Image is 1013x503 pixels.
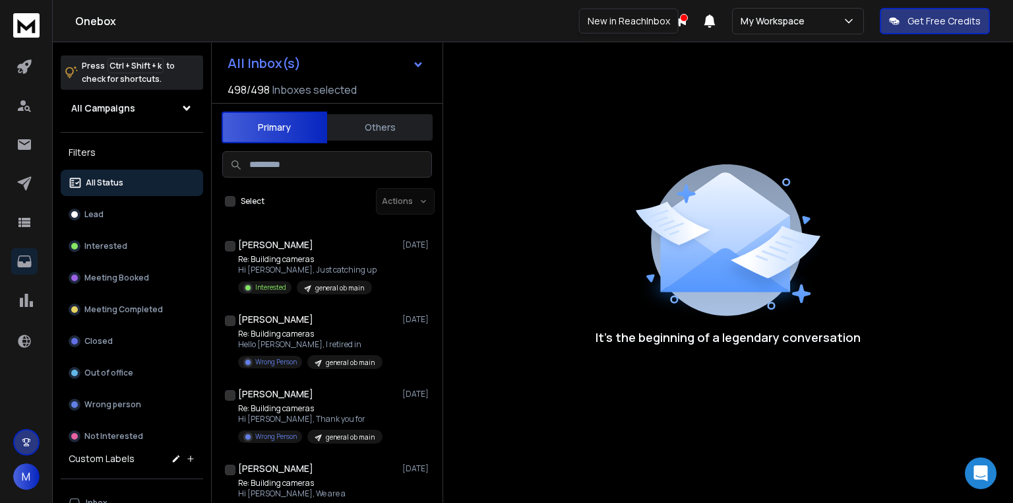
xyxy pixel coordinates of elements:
[82,59,175,86] p: Press to check for shortcuts.
[222,112,327,143] button: Primary
[579,9,679,34] div: New in ReachInbox
[238,238,313,251] h1: [PERSON_NAME]
[741,15,810,28] p: My Workspace
[217,50,435,77] button: All Inbox(s)
[255,432,297,442] p: Wrong Person
[61,201,203,228] button: Lead
[13,13,40,38] img: logo
[61,265,203,291] button: Meeting Booked
[61,391,203,418] button: Wrong person
[241,196,264,207] label: Select
[84,304,163,315] p: Meeting Completed
[326,358,375,368] p: general ob main
[326,432,375,442] p: general ob main
[84,336,113,347] p: Closed
[238,488,383,499] p: Hi [PERSON_NAME], We are a
[238,313,313,326] h1: [PERSON_NAME]
[238,478,383,488] p: Re: Building cameras
[61,423,203,450] button: Not Interested
[402,463,432,474] p: [DATE]
[272,82,357,98] h3: Inboxes selected
[84,399,141,410] p: Wrong person
[238,462,313,475] h1: [PERSON_NAME]
[238,387,313,401] h1: [PERSON_NAME]
[238,254,377,265] p: Re: Building cameras
[965,457,997,489] div: Open Intercom Messenger
[907,15,981,28] p: Get Free Credits
[13,463,40,490] button: M
[61,360,203,386] button: Out of office
[596,328,861,347] p: It’s the beginning of a legendary conversation
[255,283,286,292] p: Interested
[228,57,301,70] h1: All Inbox(s)
[86,178,123,188] p: All Status
[238,414,383,424] p: Hi [PERSON_NAME], Thank you for
[61,328,203,354] button: Closed
[84,209,104,220] p: Lead
[238,265,377,275] p: Hi [PERSON_NAME], Just catching up
[880,8,990,34] button: Get Free Credits
[327,113,433,142] button: Others
[402,314,432,325] p: [DATE]
[315,283,364,293] p: general ob main
[238,339,383,350] p: Hello [PERSON_NAME], I retired in
[107,58,164,73] span: Ctrl + Shift + k
[84,431,143,442] p: Not Interested
[71,102,135,115] h1: All Campaigns
[61,95,203,121] button: All Campaigns
[75,13,674,29] h1: Onebox
[69,452,135,465] h3: Custom Labels
[238,329,383,339] p: Re: Building cameras
[402,389,432,399] p: [DATE]
[61,170,203,196] button: All Status
[402,240,432,250] p: [DATE]
[255,357,297,367] p: Wrong Person
[61,296,203,323] button: Meeting Completed
[84,273,149,283] p: Meeting Booked
[228,82,270,98] span: 498 / 498
[238,403,383,414] p: Re: Building cameras
[61,233,203,259] button: Interested
[61,143,203,162] h3: Filters
[84,241,127,251] p: Interested
[84,368,133,378] p: Out of office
